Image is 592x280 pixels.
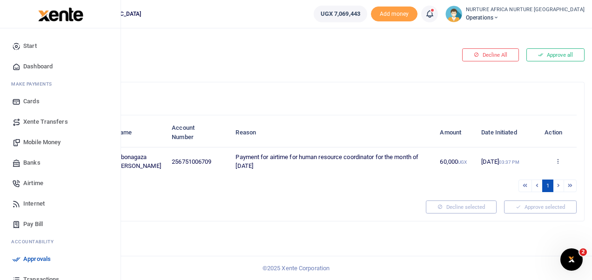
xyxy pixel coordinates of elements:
td: Mbonagaza [PERSON_NAME] [110,147,167,176]
a: Xente Transfers [7,112,113,132]
span: Cards [23,97,40,106]
th: Date Initiated: activate to sort column ascending [476,118,539,147]
a: Start [7,36,113,56]
td: 60,000 [435,147,476,176]
th: Amount: activate to sort column ascending [435,118,476,147]
img: profile-user [445,6,462,22]
a: profile-user NURTURE AFRICA NURTURE [GEOGRAPHIC_DATA] Operations [445,6,585,22]
iframe: Intercom live chat [560,248,583,271]
li: M [7,77,113,91]
img: logo-large [38,7,83,21]
th: Name: activate to sort column ascending [110,118,167,147]
td: [DATE] [476,147,539,176]
span: Airtime [23,179,43,188]
span: Pay Bill [23,220,43,229]
td: 256751006709 [167,147,230,176]
button: Decline All [462,48,519,61]
a: Cards [7,91,113,112]
small: 03:37 PM [499,160,519,165]
th: Account Number: activate to sort column ascending [167,118,230,147]
a: Add money [371,10,417,17]
li: Ac [7,234,113,249]
td: Payment for airtime for human resource coordinator for the month of [DATE] [230,147,435,176]
a: Back to categories [33,54,399,70]
a: Dashboard [7,56,113,77]
span: UGX 7,069,443 [321,9,360,19]
h4: Airtime [43,90,577,100]
span: ake Payments [16,80,52,87]
div: Showing 1 to 1 of 1 entries [43,179,306,193]
span: Mobile Money [23,138,61,147]
li: Wallet ballance [310,6,371,22]
span: Dashboard [23,62,53,71]
span: Start [23,41,37,51]
span: countability [18,238,54,245]
a: Internet [7,193,113,214]
a: Banks [7,153,113,173]
span: Add money [371,7,417,22]
button: Approve all [526,48,585,61]
span: Operations [466,13,585,22]
th: Reason: activate to sort column ascending [230,118,435,147]
a: Mobile Money [7,132,113,153]
span: Xente Transfers [23,117,68,127]
span: 2 [579,248,587,256]
span: Banks [23,158,40,167]
li: Toup your wallet [371,7,417,22]
a: logo-small logo-large logo-large [37,10,83,17]
small: UGX [458,160,467,165]
span: Internet [23,199,45,208]
a: UGX 7,069,443 [314,6,367,22]
small: NURTURE AFRICA NURTURE [GEOGRAPHIC_DATA] [466,6,585,14]
a: Approvals [7,249,113,269]
span: Approvals [23,254,51,264]
a: Airtime [7,173,113,193]
a: Pay Bill [7,214,113,234]
th: Action: activate to sort column ascending [539,118,577,147]
h4: Pending your approval [35,40,399,50]
a: 1 [542,180,553,192]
